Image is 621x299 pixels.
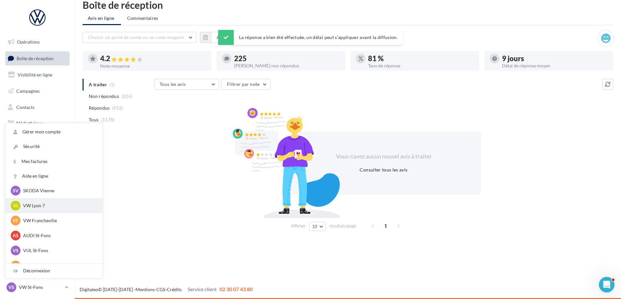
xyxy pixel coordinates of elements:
span: 02 30 07 43 80 [219,286,253,292]
button: Au total [200,32,239,43]
span: (952) [112,105,123,111]
div: [PERSON_NAME] non répondus [234,63,340,68]
a: Digitaleo [80,287,98,292]
span: (1178) [101,117,115,122]
div: 4.2 [100,55,206,62]
span: VF [13,217,19,224]
a: Opérations [4,35,71,49]
a: CGS [156,287,165,292]
span: VS [8,284,14,291]
span: SV [13,187,19,194]
span: Médiathèque [16,120,43,126]
span: Tous les avis [160,81,186,87]
p: VW St-Fons [19,284,62,291]
span: VS [13,247,19,254]
a: Sécurité [6,139,102,154]
a: Campagnes [4,84,71,98]
div: Déconnexion [6,264,102,278]
span: Non répondus [89,93,119,100]
a: Médiathèque [4,116,71,130]
span: AS [13,232,19,239]
a: Gérer mon compte [6,125,102,139]
span: Campagnes [16,88,40,94]
a: Campagnes DataOnDemand [4,170,71,190]
div: Vous n'avez aucun nouvel avis à traiter [328,152,440,161]
a: Boîte de réception [4,51,71,65]
button: Consulter tous les avis [357,166,410,174]
p: VUL St-Fons [23,247,95,254]
span: Répondus [89,105,110,111]
button: Choisir un point de vente ou un code magasin [83,32,196,43]
a: Aide en ligne [6,169,102,183]
a: Contacts [4,101,71,114]
span: Commentaires [127,15,158,21]
p: Central Autos [23,262,95,269]
div: 225 [234,55,340,62]
iframe: Intercom live chat [599,277,614,292]
span: 1 [380,221,391,231]
p: AUDI St-Fons [23,232,95,239]
span: Tous [89,116,99,123]
button: Filtrer par note [221,79,271,90]
div: La réponse a bien été effectuée, un délai peut s’appliquer avant la diffusion. [218,30,403,45]
p: SKODA Vienne [23,187,95,194]
div: Note moyenne [100,64,206,68]
span: Choisir un point de vente ou un code magasin [88,34,184,40]
div: 81 % [368,55,474,62]
span: 10 [312,224,318,229]
a: Mes factures [6,154,102,169]
span: © [DATE]-[DATE] - - - [80,287,253,292]
div: Délai de réponse moyen [502,63,608,68]
button: Tous les avis [154,79,219,90]
span: résultats/page [329,223,356,229]
span: CA [13,262,19,269]
span: Boîte de réception [17,55,54,61]
div: 9 jours [502,55,608,62]
a: Crédits [167,287,182,292]
a: VS VW St-Fons [5,281,70,293]
button: Au total [211,32,239,43]
span: (226) [122,94,133,99]
span: VL [13,202,19,209]
span: Service client [188,286,217,292]
span: Contacts [16,104,34,110]
a: Calendrier [4,133,71,146]
a: Visibilité en ligne [4,68,71,82]
a: Mentions [136,287,155,292]
a: PLV et print personnalisable [4,149,71,168]
span: Opérations [17,39,40,45]
button: 10 [309,222,326,231]
span: Visibilité en ligne [18,72,52,77]
p: VW Francheville [23,217,95,224]
p: VW Lyon 7 [23,202,95,209]
span: Afficher [291,223,306,229]
div: Taux de réponse [368,63,474,68]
